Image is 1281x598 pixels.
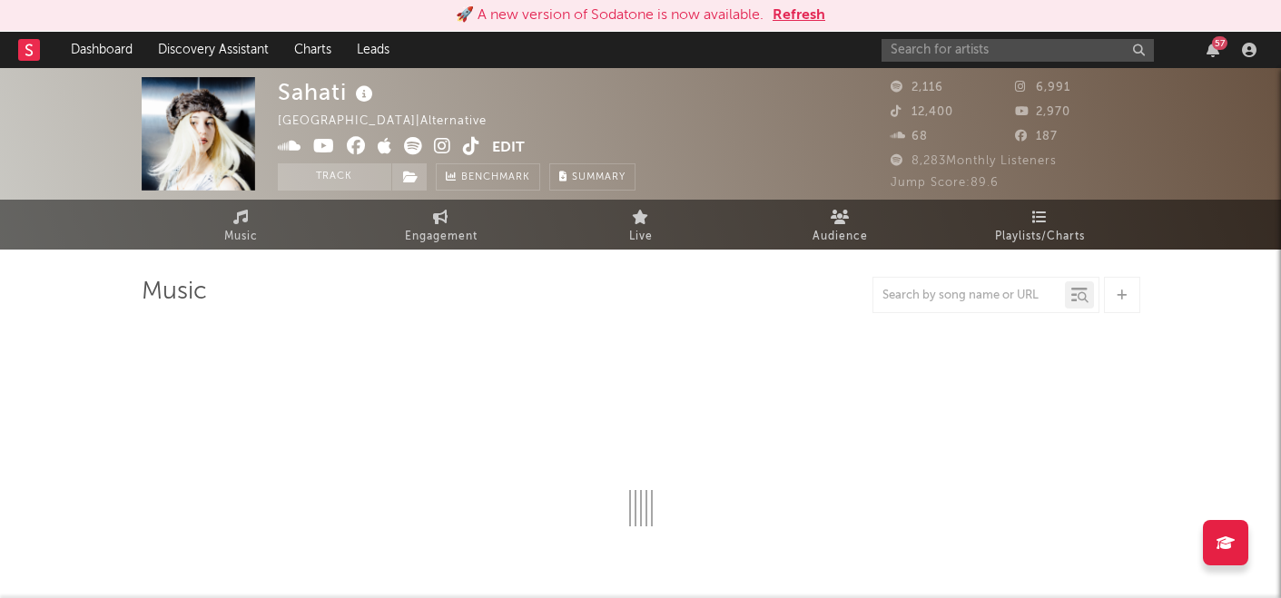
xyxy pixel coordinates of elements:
div: [GEOGRAPHIC_DATA] | Alternative [278,111,507,132]
div: 57 [1212,36,1227,50]
button: 57 [1207,43,1219,57]
span: Jump Score: 89.6 [891,177,999,189]
div: Sahati [278,77,378,107]
span: Summary [572,172,626,182]
a: Benchmark [436,163,540,191]
span: Audience [813,226,868,248]
a: Music [142,200,341,250]
span: Playlists/Charts [995,226,1085,248]
a: Playlists/Charts [941,200,1140,250]
span: 12,400 [891,106,953,118]
button: Refresh [773,5,825,26]
span: Music [224,226,258,248]
span: Live [629,226,653,248]
span: Benchmark [461,167,530,189]
span: Engagement [405,226,478,248]
input: Search for artists [882,39,1154,62]
input: Search by song name or URL [873,289,1065,303]
span: 68 [891,131,928,142]
span: 187 [1015,131,1058,142]
a: Engagement [341,200,541,250]
span: 2,970 [1015,106,1070,118]
a: Dashboard [58,32,145,68]
span: 6,991 [1015,82,1070,93]
a: Charts [281,32,344,68]
a: Live [541,200,741,250]
a: Leads [344,32,402,68]
a: Audience [741,200,941,250]
button: Summary [549,163,636,191]
a: Discovery Assistant [145,32,281,68]
span: 2,116 [891,82,943,93]
button: Track [278,163,391,191]
div: 🚀 A new version of Sodatone is now available. [456,5,764,26]
button: Edit [492,137,525,160]
span: 8,283 Monthly Listeners [891,155,1057,167]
